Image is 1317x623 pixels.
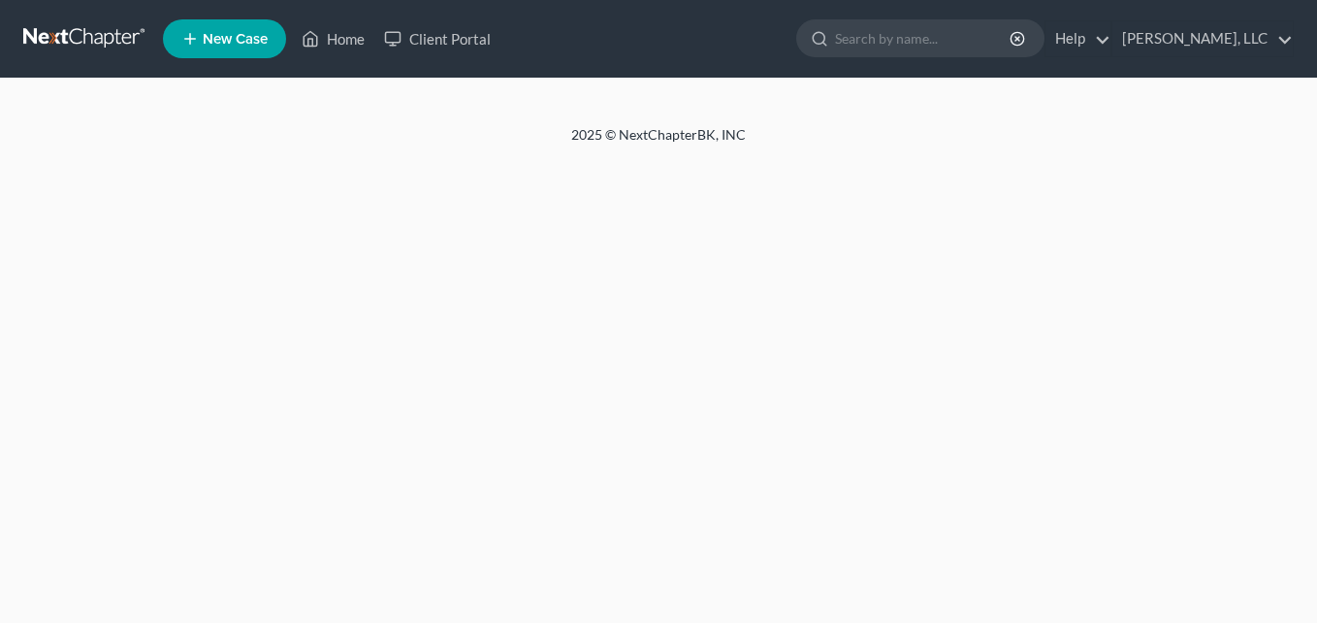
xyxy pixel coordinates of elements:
span: New Case [203,32,268,47]
a: Home [292,21,374,56]
input: Search by name... [835,20,1012,56]
a: Help [1045,21,1110,56]
div: 2025 © NextChapterBK, INC [106,125,1211,160]
a: Client Portal [374,21,500,56]
a: [PERSON_NAME], LLC [1112,21,1293,56]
